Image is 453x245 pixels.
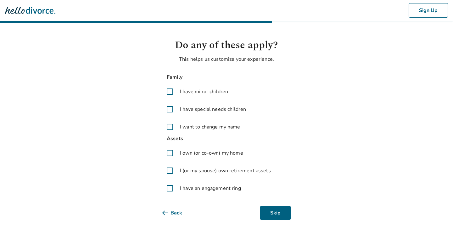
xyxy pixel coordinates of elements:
[180,123,240,131] span: I want to change my name
[162,55,291,63] p: This helps us customize your experience.
[162,38,291,53] h1: Do any of these apply?
[260,206,291,220] button: Skip
[180,105,246,113] span: I have special needs children
[162,73,291,82] span: Family
[180,149,243,157] span: I own (or co-own) my home
[5,4,55,17] img: Hello Divorce Logo
[180,185,241,192] span: I have an engagement ring
[422,215,453,245] iframe: Chat Widget
[162,206,192,220] button: Back
[162,134,291,143] span: Assets
[409,3,448,18] button: Sign Up
[180,167,271,174] span: I (or my spouse) own retirement assets
[180,88,228,95] span: I have minor children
